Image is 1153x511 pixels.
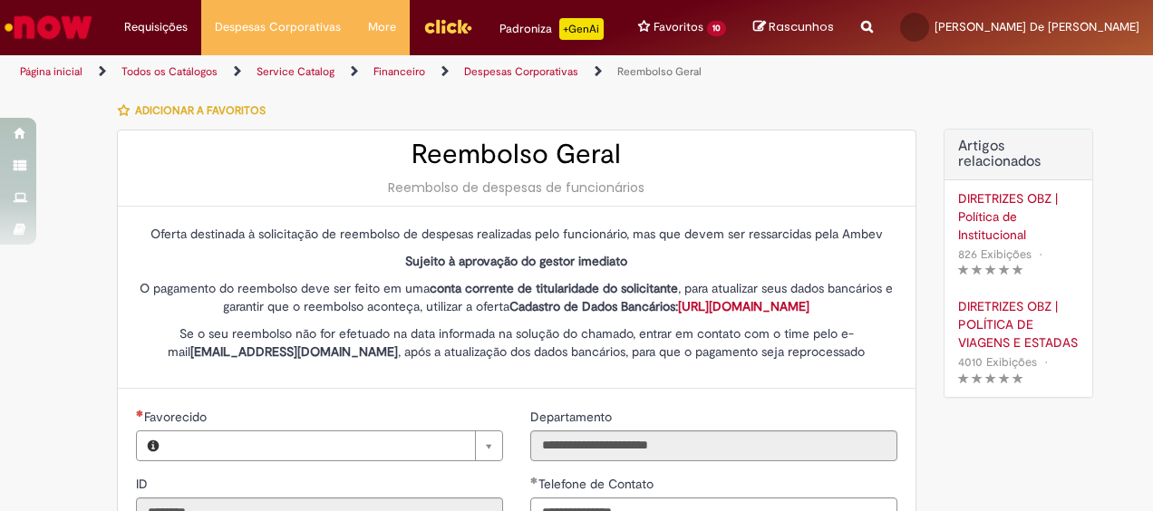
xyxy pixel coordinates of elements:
a: DIRETRIZES OBZ | Política de Institucional [958,189,1079,244]
span: Obrigatório Preenchido [530,477,538,484]
strong: [EMAIL_ADDRESS][DOMAIN_NAME] [190,343,398,360]
span: Favoritos [654,18,703,36]
strong: Cadastro de Dados Bancários: [509,298,809,314]
a: Despesas Corporativas [464,64,578,79]
img: click_logo_yellow_360x200.png [423,13,472,40]
a: Todos os Catálogos [121,64,218,79]
div: Padroniza [499,18,604,40]
span: • [1035,242,1046,266]
p: Oferta destinada à solicitação de reembolso de despesas realizadas pelo funcionário, mas que deve... [136,225,897,243]
input: Departamento [530,430,897,461]
span: Necessários [136,410,144,417]
span: 4010 Exibições [958,354,1037,370]
a: Limpar campo Favorecido [170,431,502,460]
span: [PERSON_NAME] De [PERSON_NAME] [935,19,1139,34]
p: Se o seu reembolso não for efetuado na data informada na solução do chamado, entrar em contato co... [136,324,897,361]
span: 10 [707,21,726,36]
img: ServiceNow [2,9,95,45]
p: +GenAi [559,18,604,40]
button: Adicionar a Favoritos [117,92,276,130]
a: Financeiro [373,64,425,79]
a: Service Catalog [257,64,334,79]
div: Reembolso de despesas de funcionários [136,178,897,197]
a: Rascunhos [753,19,834,36]
a: DIRETRIZES OBZ | POLÍTICA DE VIAGENS E ESTADAS [958,297,1079,352]
span: Requisições [124,18,188,36]
ul: Trilhas de página [14,55,755,89]
span: • [1041,350,1051,374]
h2: Reembolso Geral [136,140,897,169]
button: Favorecido, Visualizar este registro [137,431,170,460]
a: Página inicial [20,64,82,79]
span: Despesas Corporativas [215,18,341,36]
span: Adicionar a Favoritos [135,103,266,118]
span: Somente leitura - ID [136,476,151,492]
label: Somente leitura - Departamento [530,408,615,426]
span: Somente leitura - Departamento [530,409,615,425]
span: Rascunhos [769,18,834,35]
a: [URL][DOMAIN_NAME] [678,298,809,314]
strong: conta corrente de titularidade do solicitante [430,280,678,296]
span: Necessários - Favorecido [144,409,210,425]
p: O pagamento do reembolso deve ser feito em uma , para atualizar seus dados bancários e garantir q... [136,279,897,315]
strong: Sujeito à aprovação do gestor imediato [405,253,627,269]
span: 826 Exibições [958,246,1032,262]
a: Reembolso Geral [617,64,702,79]
h3: Artigos relacionados [958,139,1079,170]
span: Telefone de Contato [538,476,657,492]
span: More [368,18,396,36]
label: Somente leitura - ID [136,475,151,493]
